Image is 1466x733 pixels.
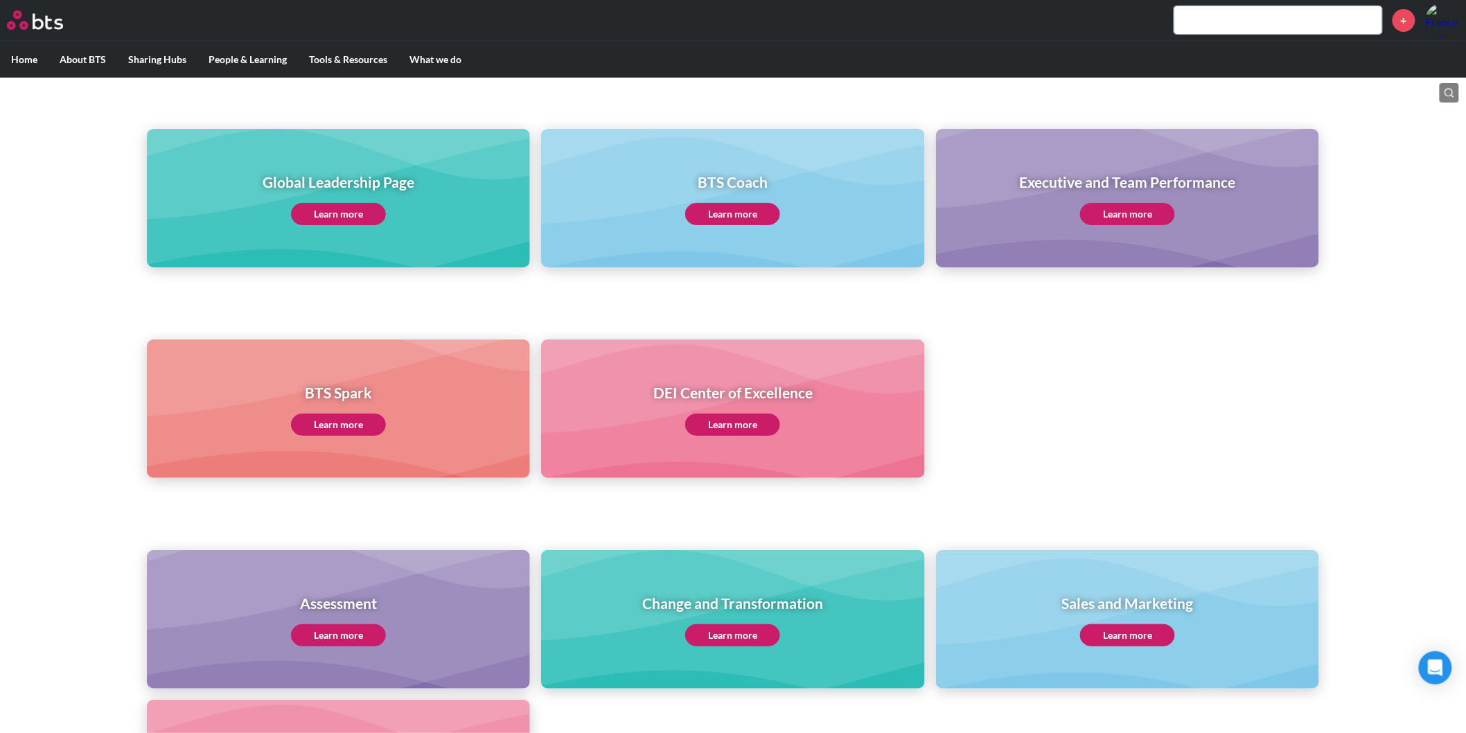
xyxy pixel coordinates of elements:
[197,42,298,78] label: People & Learning
[398,42,473,78] label: What we do
[291,382,386,403] h1: BTS Spark
[685,414,780,436] a: Learn more
[263,172,414,192] h1: Global Leadership Page
[1419,651,1452,685] div: Open Intercom Messenger
[1426,3,1459,37] img: Francis Prior
[1080,624,1175,646] a: Learn more
[653,382,813,403] h1: DEI Center of Excellence
[7,10,89,30] a: Go home
[1393,9,1415,32] a: +
[117,42,197,78] label: Sharing Hubs
[291,593,386,613] h1: Assessment
[685,203,780,225] a: Learn more
[1062,593,1194,613] h1: Sales and Marketing
[48,42,117,78] label: About BTS
[685,172,780,192] h1: BTS Coach
[642,593,823,613] h1: Change and Transformation
[291,414,386,436] a: Learn more
[7,10,63,30] img: BTS Logo
[291,203,386,225] a: Learn more
[291,624,386,646] a: Learn more
[298,42,398,78] label: Tools & Resources
[1426,3,1459,37] a: Profile
[1020,172,1236,192] h1: Executive and Team Performance
[1080,203,1175,225] a: Learn more
[685,624,780,646] a: Learn more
